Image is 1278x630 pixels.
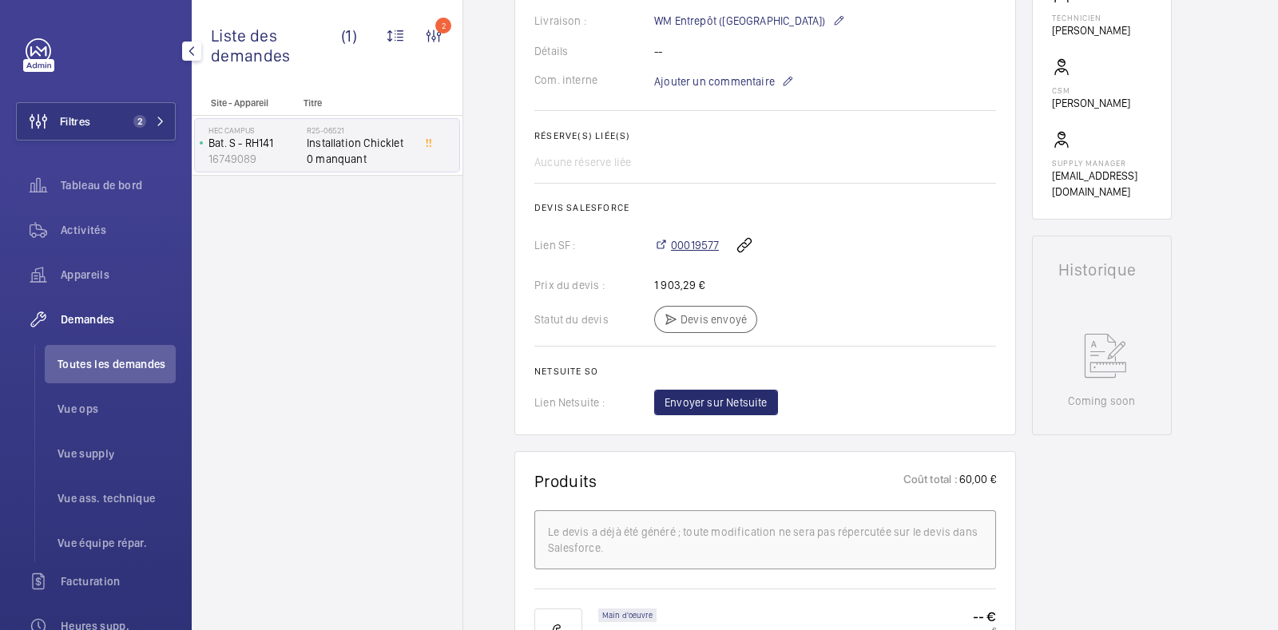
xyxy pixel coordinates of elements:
[211,26,341,65] span: Liste des demandes
[208,151,300,167] p: 16749089
[1052,158,1152,168] p: Supply manager
[304,97,409,109] p: Titre
[58,535,176,551] span: Vue équipe répar.
[61,177,176,193] span: Tableau de bord
[1052,85,1130,95] p: CSM
[1052,95,1130,111] p: [PERSON_NAME]
[16,102,176,141] button: Filtres2
[208,125,300,135] p: HEC CAMPUS
[654,73,775,89] span: Ajouter un commentaire
[61,311,176,327] span: Demandes
[1052,168,1152,200] p: [EMAIL_ADDRESS][DOMAIN_NAME]
[61,222,176,238] span: Activités
[671,237,719,253] span: 00019577
[1052,22,1130,38] p: [PERSON_NAME]
[1068,393,1135,409] p: Coming soon
[534,471,597,491] h1: Produits
[534,366,996,377] h2: Netsuite SO
[61,267,176,283] span: Appareils
[1052,13,1130,22] p: Technicien
[665,394,768,410] span: Envoyer sur Netsuite
[534,130,996,141] h2: Réserve(s) liée(s)
[58,490,176,506] span: Vue ass. technique
[133,115,146,128] span: 2
[1058,262,1145,278] h1: Historique
[58,401,176,417] span: Vue ops
[61,573,176,589] span: Facturation
[654,11,845,30] p: WM Entrepôt ([GEOGRAPHIC_DATA])
[58,446,176,462] span: Vue supply
[958,471,996,491] p: 60,00 €
[973,608,996,625] p: -- €
[208,135,300,151] p: Bat. S - RH141
[307,135,412,167] span: Installation Chicklet 0 manquant
[654,237,719,253] a: 00019577
[60,113,90,129] span: Filtres
[602,612,653,618] p: Main d'oeuvre
[192,97,297,109] p: Site - Appareil
[307,125,412,135] h2: R25-06521
[58,356,176,372] span: Toutes les demandes
[654,390,778,415] button: Envoyer sur Netsuite
[534,202,996,213] h2: Devis Salesforce
[903,471,958,491] p: Coût total :
[548,524,982,556] div: Le devis a déjà été généré ; toute modification ne sera pas répercutée sur le devis dans Salesforce.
